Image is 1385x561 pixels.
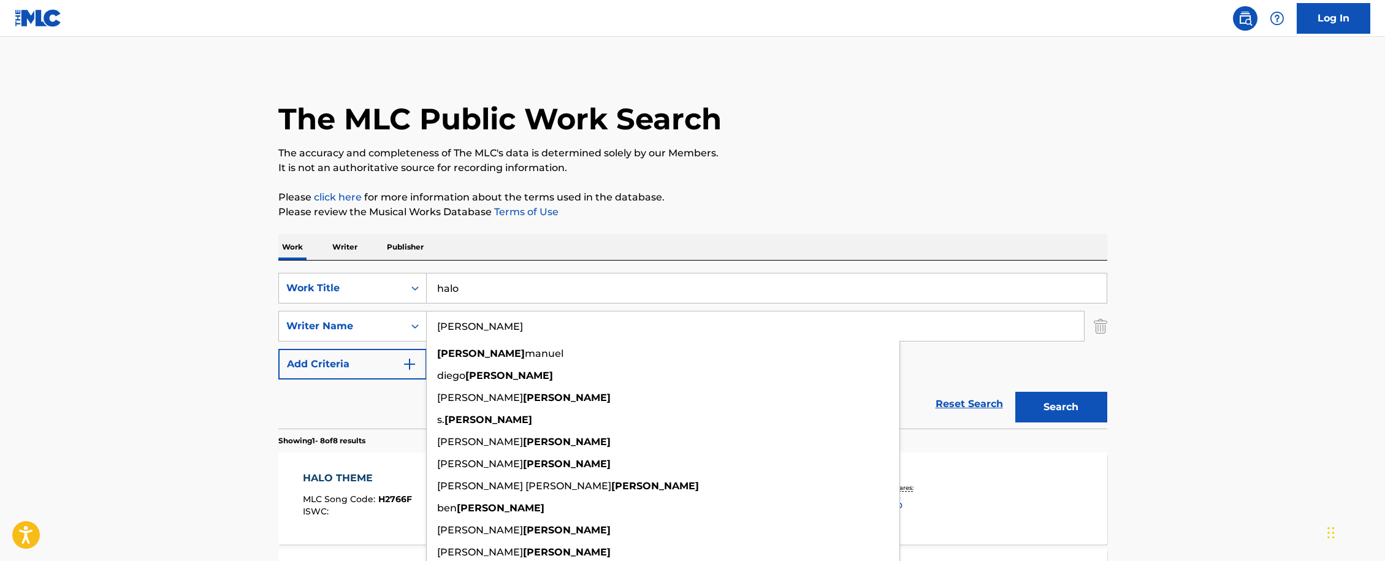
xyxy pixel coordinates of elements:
strong: [PERSON_NAME] [457,502,544,514]
h1: The MLC Public Work Search [278,101,722,137]
span: ISWC : [303,506,332,517]
strong: [PERSON_NAME] [523,436,611,448]
button: Search [1015,392,1107,422]
span: [PERSON_NAME] [PERSON_NAME] [437,480,611,492]
p: The accuracy and completeness of The MLC's data is determined solely by our Members. [278,146,1107,161]
a: Terms of Use [492,206,559,218]
div: Drag [1327,514,1335,551]
strong: [PERSON_NAME] [611,480,699,492]
strong: [PERSON_NAME] [437,348,525,359]
img: search [1238,11,1253,26]
img: 9d2ae6d4665cec9f34b9.svg [402,357,417,372]
iframe: Chat Widget [1324,502,1385,561]
span: [PERSON_NAME] [437,392,523,403]
div: Writer Name [286,319,397,334]
span: s. [437,414,444,426]
span: diego [437,370,465,381]
strong: [PERSON_NAME] [465,370,553,381]
p: Please for more information about the terms used in the database. [278,190,1107,205]
span: [PERSON_NAME] [437,524,523,536]
span: MLC Song Code : [303,494,378,505]
p: Showing 1 - 8 of 8 results [278,435,365,446]
strong: [PERSON_NAME] [523,392,611,403]
span: manuel [525,348,563,359]
span: ben [437,502,457,514]
strong: [PERSON_NAME] [523,524,611,536]
span: [PERSON_NAME] [437,458,523,470]
span: [PERSON_NAME] [437,546,523,558]
a: HALO THEMEMLC Song Code:H2766FISWC:Writers (2)[PERSON_NAME], [PERSON_NAME]Recording Artists (399)... [278,452,1107,544]
p: It is not an authoritative source for recording information. [278,161,1107,175]
p: Work [278,234,307,260]
form: Search Form [278,273,1107,429]
div: Help [1265,6,1289,31]
strong: [PERSON_NAME] [523,546,611,558]
p: Publisher [383,234,427,260]
strong: [PERSON_NAME] [523,458,611,470]
a: Log In [1297,3,1370,34]
div: Work Title [286,281,397,296]
img: MLC Logo [15,9,62,27]
img: Delete Criterion [1094,311,1107,342]
a: Reset Search [929,391,1009,418]
strong: [PERSON_NAME] [444,414,532,426]
img: help [1270,11,1284,26]
a: click here [314,191,362,203]
p: Please review the Musical Works Database [278,205,1107,219]
a: Public Search [1233,6,1257,31]
span: H2766F [378,494,412,505]
span: [PERSON_NAME] [437,436,523,448]
button: Add Criteria [278,349,427,380]
div: HALO THEME [303,471,412,486]
p: Writer [329,234,361,260]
